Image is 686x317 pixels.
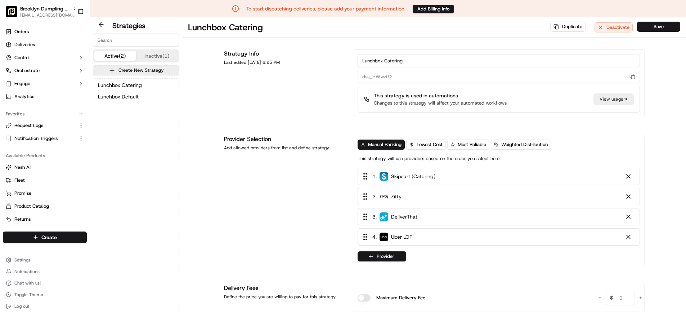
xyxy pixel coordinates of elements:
[391,213,417,220] span: DeliverThat
[406,140,446,150] button: Lowest Cost
[93,34,179,47] input: Search
[380,172,388,181] img: profile_skipcart_partner.png
[7,7,22,22] img: Nash
[15,69,28,82] img: 9188753566659_6852d8bf1fb38e338040_72.png
[51,179,87,184] a: Powered byPylon
[3,26,87,38] a: Orders
[22,112,58,118] span: [PERSON_NAME]
[3,65,87,76] button: Orchestrate
[224,49,344,58] h1: Strategy Info
[3,255,87,265] button: Settings
[6,177,84,184] a: Fleet
[380,192,388,201] img: zifty-logo-trans-sq.png
[224,60,344,65] div: Last edited [DATE] 6:25 PM
[3,3,75,20] button: Brooklyn Dumpling - WillowbrookBrooklyn Dumpling - [GEOGRAPHIC_DATA][EMAIL_ADDRESS][DOMAIN_NAME]
[14,112,20,118] img: 1736555255976-a54dd68f-1ca7-489b-9aae-adbdc363a1c4
[32,69,118,76] div: Start new chat
[14,122,43,129] span: Request Logs
[68,161,116,168] span: API Documentation
[358,228,640,246] div: 4. Uber LOF
[6,164,84,171] a: Nash AI
[14,135,58,142] span: Notification Triggers
[595,22,633,32] button: Deactivate
[607,292,616,306] span: $
[60,131,62,137] span: •
[358,140,405,150] button: Manual Ranking
[391,193,402,200] span: Zifty
[58,158,118,171] a: 💻API Documentation
[98,82,142,89] span: Lunchbox Catering
[491,140,551,150] button: Weighted Distribution
[413,4,454,13] a: Add Billing Info
[224,145,344,151] div: Add allowed providers from list and define strategy
[64,112,79,118] span: [DATE]
[3,133,87,144] button: Notification Triggers
[14,190,31,197] span: Promise
[224,284,344,292] h1: Delivery Fees
[7,29,131,40] p: Welcome 👋
[447,140,489,150] button: Most Reliable
[14,67,40,74] span: Orchestrate
[14,292,43,298] span: Toggle Theme
[374,100,507,106] p: Changes to this strategy will affect your automated workflows
[413,5,454,13] button: Add Billing Info
[3,267,87,277] button: Notifications
[3,120,87,131] button: Request Logs
[391,233,412,241] span: Uber LOF
[93,65,179,75] button: Create New Strategy
[3,78,87,89] button: Engage
[361,233,412,241] div: 4 .
[6,6,17,17] img: Brooklyn Dumpling - Willowbrook
[593,93,634,105] div: View usage
[14,257,31,263] span: Settings
[358,168,640,185] div: 1. Skipcart (Catering)
[3,278,87,288] button: Chat with us!
[550,22,586,32] button: Duplicate
[7,105,19,116] img: Brittany Newman
[72,179,87,184] span: Pylon
[224,294,344,300] div: Define the price you are willing to pay for this strategy
[14,80,30,87] span: Engage
[6,216,84,223] a: Returns
[3,201,87,212] button: Product Catalog
[358,251,406,261] button: Provider
[6,122,75,129] a: Request Logs
[95,80,177,90] button: Lunchbox Catering
[98,93,139,100] span: Lunchbox Default
[7,94,48,100] div: Past conversations
[358,208,640,225] div: 3. DeliverThat
[7,162,13,168] div: 📗
[380,233,388,241] img: uber-new-logo.jpeg
[14,269,40,274] span: Notifications
[6,135,75,142] a: Notification Triggers
[3,232,87,243] button: Create
[358,155,501,162] p: This strategy will use providers based on the order you select here.
[32,76,99,82] div: We're available if you need us!
[4,158,58,171] a: 📗Knowledge Base
[14,132,20,137] img: 1736555255976-a54dd68f-1ca7-489b-9aae-adbdc363a1c4
[14,161,55,168] span: Knowledge Base
[417,141,443,148] span: Lowest Cost
[14,164,31,171] span: Nash AI
[112,92,131,101] button: See all
[637,22,680,32] button: Save
[3,162,87,173] button: Nash AI
[224,135,344,144] h1: Provider Selection
[14,28,29,35] span: Orders
[501,141,548,148] span: Weighted Distribution
[14,216,31,223] span: Returns
[94,51,136,61] button: Active (2)
[3,108,87,120] div: Favorites
[3,290,87,300] button: Toggle Theme
[3,188,87,199] button: Promise
[95,92,177,102] button: Lunchbox Default
[3,91,87,102] a: Analytics
[20,5,70,12] button: Brooklyn Dumpling - [GEOGRAPHIC_DATA]
[361,213,417,221] div: 3 .
[188,22,263,33] h1: Lunchbox Catering
[14,303,29,309] span: Log out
